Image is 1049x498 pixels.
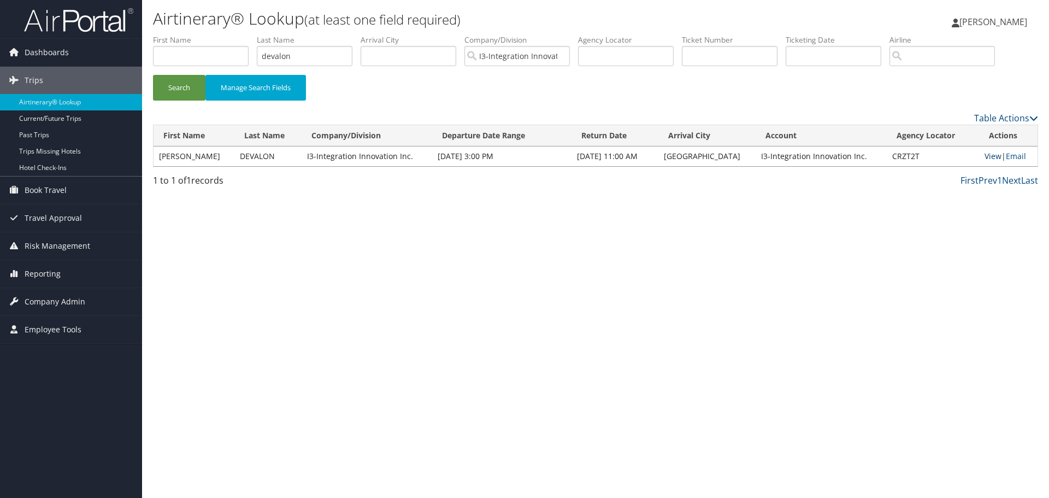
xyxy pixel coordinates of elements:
[154,147,234,166] td: [PERSON_NAME]
[464,34,578,45] label: Company/Division
[25,39,69,66] span: Dashboards
[25,232,90,260] span: Risk Management
[25,288,85,315] span: Company Admin
[25,204,82,232] span: Travel Approval
[153,34,257,45] label: First Name
[234,147,302,166] td: DEVALON
[25,260,61,288] span: Reporting
[959,16,1027,28] span: [PERSON_NAME]
[887,125,979,147] th: Agency Locator: activate to sort column ascending
[974,112,1038,124] a: Table Actions
[205,75,306,101] button: Manage Search Fields
[682,34,786,45] label: Ticket Number
[153,7,743,30] h1: Airtinerary® Lookup
[1002,174,1021,186] a: Next
[952,5,1038,38] a: [PERSON_NAME]
[302,147,432,166] td: I3-Integration Innovation Inc.
[578,34,682,45] label: Agency Locator
[24,7,133,33] img: airportal-logo.png
[257,34,361,45] label: Last Name
[361,34,464,45] label: Arrival City
[985,151,1001,161] a: View
[756,125,886,147] th: Account: activate to sort column ascending
[979,174,997,186] a: Prev
[571,125,658,147] th: Return Date: activate to sort column ascending
[302,125,432,147] th: Company/Division
[25,177,67,204] span: Book Travel
[1006,151,1026,161] a: Email
[25,316,81,343] span: Employee Tools
[960,174,979,186] a: First
[1021,174,1038,186] a: Last
[889,34,1003,45] label: Airline
[756,147,886,166] td: I3-Integration Innovation Inc.
[154,125,234,147] th: First Name: activate to sort column ascending
[571,147,658,166] td: [DATE] 11:00 AM
[25,67,43,94] span: Trips
[997,174,1002,186] a: 1
[304,10,461,28] small: (at least one field required)
[432,147,571,166] td: [DATE] 3:00 PM
[786,34,889,45] label: Ticketing Date
[432,125,571,147] th: Departure Date Range: activate to sort column ascending
[979,147,1038,166] td: |
[979,125,1038,147] th: Actions
[234,125,302,147] th: Last Name: activate to sort column ascending
[153,75,205,101] button: Search
[153,174,362,192] div: 1 to 1 of records
[658,147,756,166] td: [GEOGRAPHIC_DATA]
[887,147,979,166] td: CRZT2T
[186,174,191,186] span: 1
[658,125,756,147] th: Arrival City: activate to sort column ascending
